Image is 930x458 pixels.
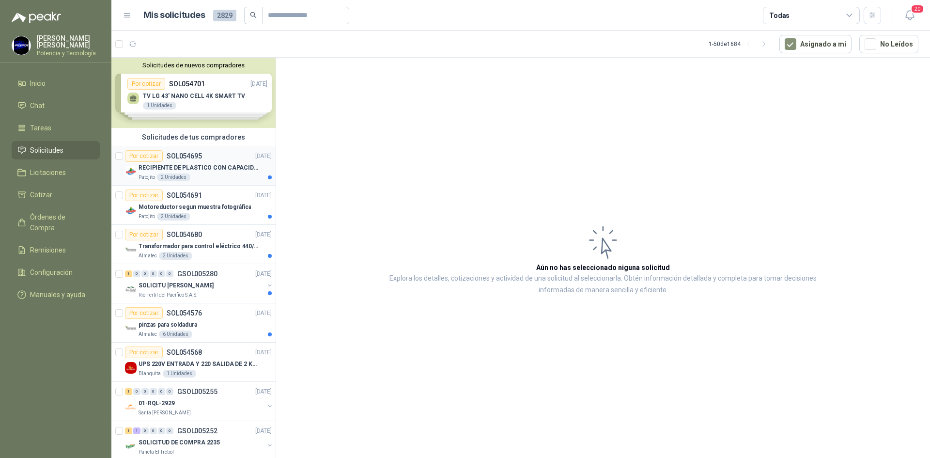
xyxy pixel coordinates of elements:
[250,12,257,18] span: search
[139,252,157,260] p: Almatec
[139,320,197,330] p: pinzas para soldadura
[779,35,852,53] button: Asignado a mi
[125,229,163,240] div: Por cotizar
[141,427,149,434] div: 0
[177,270,217,277] p: GSOL005280
[167,231,202,238] p: SOL054680
[133,388,140,395] div: 0
[166,388,173,395] div: 0
[139,174,155,181] p: Patojito
[125,347,163,358] div: Por cotizar
[125,284,137,295] img: Company Logo
[167,349,202,356] p: SOL054568
[157,213,190,221] div: 2 Unidades
[167,310,202,316] p: SOL054576
[37,35,100,48] p: [PERSON_NAME] [PERSON_NAME]
[30,190,52,200] span: Cotizar
[139,242,259,251] p: Transformador para control eléctrico 440/220/110 - 45O VA.
[30,212,91,233] span: Órdenes de Compra
[139,163,259,173] p: RECIPIENTE DE PLASTICO CON CAPACIDAD DE 1.8 LT PARA LA EXTRACCIÓN MANUAL DE LIQUIDOS
[158,388,165,395] div: 0
[901,7,918,24] button: 20
[12,74,100,93] a: Inicio
[133,270,140,277] div: 0
[125,323,137,334] img: Company Logo
[139,438,220,447] p: SOLICITUD DE COMPRA 2235
[30,100,45,111] span: Chat
[125,425,274,456] a: 1 1 0 0 0 0 GSOL005252[DATE] Company LogoSOLICITUD DE COMPRA 2235Panela El Trébol
[125,388,132,395] div: 1
[166,427,173,434] div: 0
[159,331,192,338] div: 6 Unidades
[255,230,272,239] p: [DATE]
[125,401,137,413] img: Company Logo
[12,285,100,304] a: Manuales y ayuda
[12,119,100,137] a: Tareas
[125,441,137,452] img: Company Logo
[150,427,157,434] div: 0
[163,370,196,378] div: 1 Unidades
[12,263,100,282] a: Configuración
[111,225,276,264] a: Por cotizarSOL054680[DATE] Company LogoTransformador para control eléctrico 440/220/110 - 45O VA....
[166,270,173,277] div: 0
[125,166,137,177] img: Company Logo
[12,163,100,182] a: Licitaciones
[255,269,272,279] p: [DATE]
[12,241,100,259] a: Remisiones
[125,386,274,417] a: 1 0 0 0 0 0 GSOL005255[DATE] Company Logo01-RQL-2929Santa [PERSON_NAME]
[12,12,61,23] img: Logo peakr
[177,388,217,395] p: GSOL005255
[139,370,161,378] p: Blanquita
[167,192,202,199] p: SOL054691
[12,208,100,237] a: Órdenes de Compra
[30,289,85,300] span: Manuales y ayuda
[111,128,276,146] div: Solicitudes de tus compradores
[141,270,149,277] div: 0
[125,307,163,319] div: Por cotizar
[125,150,163,162] div: Por cotizar
[255,387,272,396] p: [DATE]
[111,186,276,225] a: Por cotizarSOL054691[DATE] Company LogoMotoreductor segun muestra fotográficaPatojito2 Unidades
[115,62,272,69] button: Solicitudes de nuevos compradores
[125,362,137,374] img: Company Logo
[150,388,157,395] div: 0
[111,303,276,343] a: Por cotizarSOL054576[DATE] Company Logopinzas para soldaduraAlmatec6 Unidades
[30,145,63,156] span: Solicitudes
[125,427,132,434] div: 1
[139,281,214,290] p: SOLICITU [PERSON_NAME]
[536,262,670,273] h3: Aún no has seleccionado niguna solicitud
[37,50,100,56] p: Potencia y Tecnología
[141,388,149,395] div: 0
[213,10,236,21] span: 2829
[859,35,918,53] button: No Leídos
[255,426,272,436] p: [DATE]
[111,343,276,382] a: Por cotizarSOL054568[DATE] Company LogoUPS 220V ENTRADA Y 220 SALIDA DE 2 KVABlanquita1 Unidades
[769,10,790,21] div: Todas
[158,427,165,434] div: 0
[911,4,924,14] span: 20
[125,244,137,256] img: Company Logo
[143,8,205,22] h1: Mis solicitudes
[139,331,157,338] p: Almatec
[133,427,140,434] div: 1
[177,427,217,434] p: GSOL005252
[125,190,163,201] div: Por cotizar
[30,245,66,255] span: Remisiones
[373,273,833,296] p: Explora los detalles, cotizaciones y actividad de una solicitud al seleccionarla. Obtén informaci...
[139,291,198,299] p: Rio Fertil del Pacífico S.A.S.
[159,252,192,260] div: 2 Unidades
[139,360,259,369] p: UPS 220V ENTRADA Y 220 SALIDA DE 2 KVA
[12,96,100,115] a: Chat
[255,191,272,200] p: [DATE]
[30,123,51,133] span: Tareas
[125,205,137,217] img: Company Logo
[30,167,66,178] span: Licitaciones
[12,141,100,159] a: Solicitudes
[139,399,175,408] p: 01-RQL-2929
[158,270,165,277] div: 0
[139,203,251,212] p: Motoreductor segun muestra fotográfica
[150,270,157,277] div: 0
[255,152,272,161] p: [DATE]
[12,36,31,55] img: Company Logo
[12,186,100,204] a: Cotizar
